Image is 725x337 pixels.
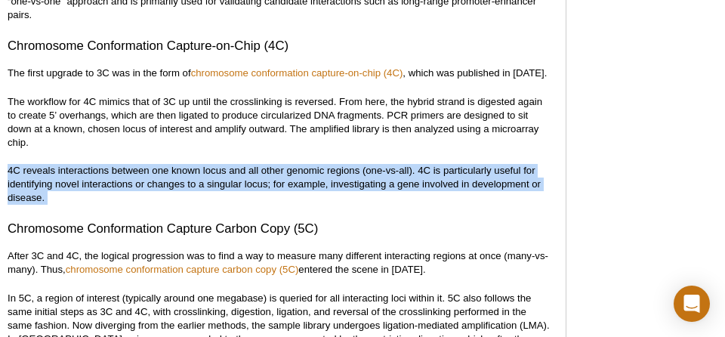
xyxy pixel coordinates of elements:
[8,66,551,80] p: The first upgrade to 3C was in the form of , which was published in [DATE].
[8,37,551,55] h3: Chromosome Conformation Capture-on-Chip (4C)
[8,95,551,150] p: The workflow for 4C mimics that of 3C up until the crosslinking is reversed. From here, the hybri...
[8,164,551,205] p: 4C reveals interactions between one known locus and all other genomic regions (one-vs-all). 4C is...
[8,249,551,277] p: After 3C and 4C, the logical progression was to find a way to measure many different interacting ...
[674,286,710,322] div: Open Intercom Messenger
[8,220,551,238] h3: Chromosome Conformation Capture Carbon Copy (5C)
[191,67,403,79] a: chromosome conformation capture-on-chip (4C)
[66,264,299,275] a: chromosome conformation capture carbon copy (5C)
